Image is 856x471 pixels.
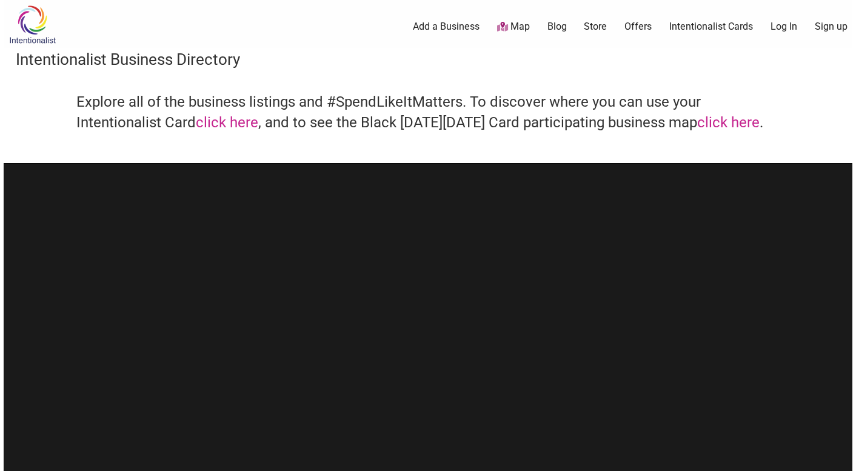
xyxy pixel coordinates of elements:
a: Store [584,20,607,33]
a: Sign up [815,20,848,33]
a: Blog [547,20,567,33]
h4: Explore all of the business listings and #SpendLikeItMatters. To discover where you can use your ... [76,92,780,133]
a: Intentionalist Cards [669,20,753,33]
a: click here [697,114,760,131]
a: Map [497,20,530,34]
a: Add a Business [413,20,480,33]
h3: Intentionalist Business Directory [16,48,840,70]
img: Intentionalist [4,5,61,44]
a: Offers [624,20,652,33]
a: click here [196,114,258,131]
a: Log In [771,20,797,33]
